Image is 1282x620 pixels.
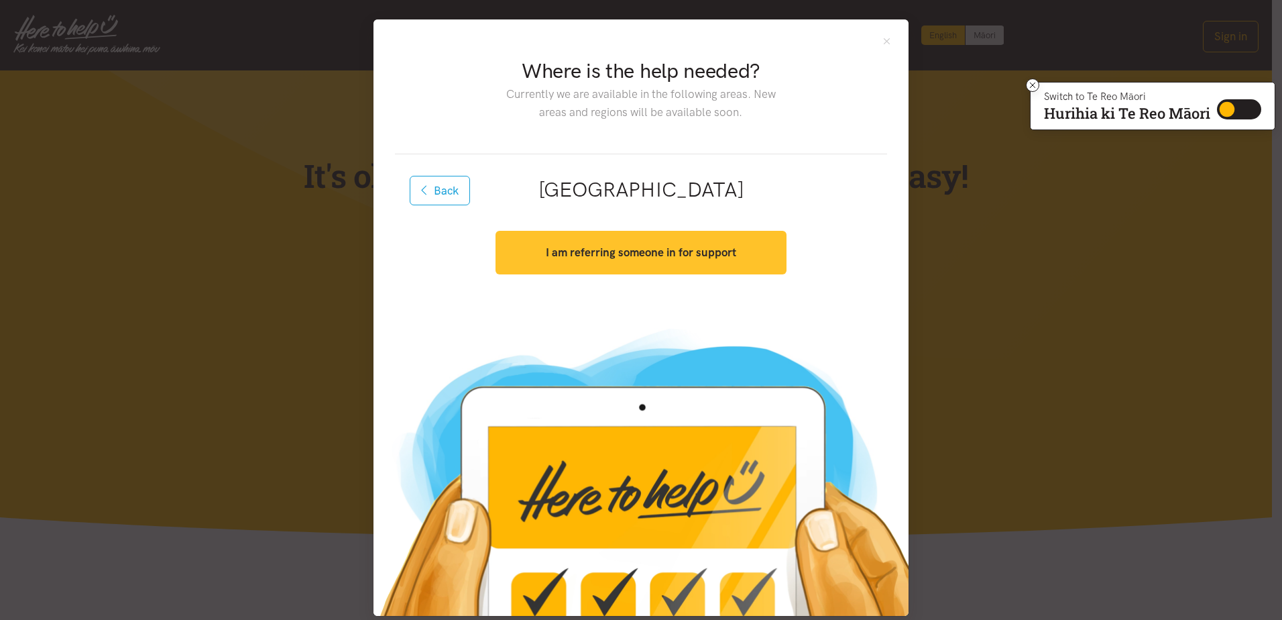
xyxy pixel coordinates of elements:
[496,57,786,85] h2: Where is the help needed?
[881,36,892,47] button: Close
[416,176,866,204] h2: [GEOGRAPHIC_DATA]
[496,231,786,274] button: I am referring someone in for support
[410,176,470,205] button: Back
[1044,107,1210,119] p: Hurihia ki Te Reo Māori
[496,85,786,121] p: Currently we are available in the following areas. New areas and regions will be available soon.
[1044,93,1210,101] p: Switch to Te Reo Māori
[546,246,736,259] strong: I am referring someone in for support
